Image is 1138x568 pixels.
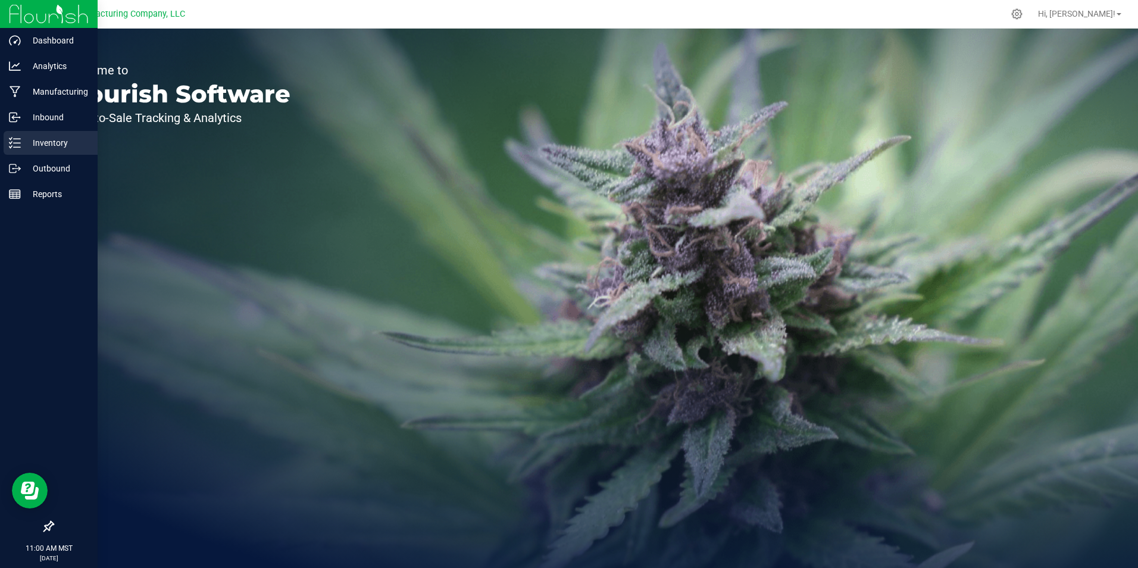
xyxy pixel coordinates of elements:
[21,187,92,201] p: Reports
[1009,8,1024,20] div: Manage settings
[64,112,290,124] p: Seed-to-Sale Tracking & Analytics
[21,136,92,150] p: Inventory
[9,35,21,46] inline-svg: Dashboard
[9,111,21,123] inline-svg: Inbound
[5,554,92,563] p: [DATE]
[64,64,290,76] p: Welcome to
[21,161,92,176] p: Outbound
[9,188,21,200] inline-svg: Reports
[9,60,21,72] inline-svg: Analytics
[21,110,92,124] p: Inbound
[9,137,21,149] inline-svg: Inventory
[58,9,185,19] span: BB Manufacturing Company, LLC
[21,85,92,99] p: Manufacturing
[64,82,290,106] p: Flourish Software
[21,59,92,73] p: Analytics
[9,86,21,98] inline-svg: Manufacturing
[12,473,48,508] iframe: Resource center
[5,543,92,554] p: 11:00 AM MST
[21,33,92,48] p: Dashboard
[1038,9,1115,18] span: Hi, [PERSON_NAME]!
[9,163,21,174] inline-svg: Outbound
